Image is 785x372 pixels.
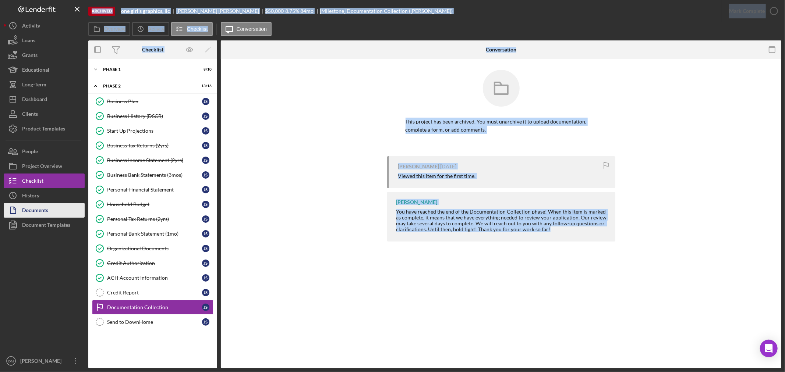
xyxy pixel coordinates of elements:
[4,144,85,159] button: People
[300,8,314,14] div: 84 mo
[22,33,35,50] div: Loans
[92,271,213,285] a: ACH Account InformationJS
[202,201,209,208] div: J S
[320,8,453,14] div: [Milestone] Documentation Collection ([PERSON_NAME])
[92,285,213,300] a: Credit ReportJS
[4,121,85,136] button: Product Templates
[4,354,85,368] button: DM[PERSON_NAME]
[107,128,202,134] div: Start Up Projections
[265,8,284,14] div: $50,000
[22,77,46,94] div: Long-Term
[8,359,14,363] text: DM
[22,159,62,175] div: Project Overview
[398,164,439,169] div: [PERSON_NAME]
[406,118,597,134] p: This project has been archived. You must unarchive it to upload documentation, complete a form, o...
[187,26,208,32] label: Checklist
[92,226,213,241] a: Personal Bank Statement (1mo)JS
[92,94,213,109] a: Business PlanJS
[107,187,202,193] div: Personal Financial Statement
[176,8,265,14] div: [PERSON_NAME] [PERSON_NAME]
[202,215,209,223] div: J S
[4,159,85,174] button: Project Overview
[22,92,47,108] div: Dashboard
[4,62,85,77] a: Educational
[92,168,213,182] a: Business Bank Statements (3mos)JS
[92,300,213,315] a: Documentation CollectionJS
[92,124,213,138] a: Start Up ProjectionsJS
[4,174,85,188] button: Checklist
[107,99,202,104] div: Business Plan
[198,67,212,72] div: 8 / 10
[107,260,202,266] div: Credit Authorization
[4,92,85,107] button: Dashboard
[107,275,202,281] div: ACH Account Information
[22,121,65,138] div: Product Templates
[22,107,38,123] div: Clients
[107,216,202,222] div: Personal Tax Returns (2yrs)
[107,157,202,163] div: Business Income Statement (2yrs)
[202,157,209,164] div: J S
[107,201,202,207] div: Household Budget
[4,107,85,121] button: Clients
[92,241,213,256] a: Organizational DocumentsJS
[4,33,85,48] button: Loans
[4,18,85,33] button: Activity
[4,188,85,203] button: History
[202,186,209,193] div: J S
[396,199,438,205] div: [PERSON_NAME]
[92,182,213,197] a: Personal Financial StatementJS
[202,171,209,179] div: J S
[4,48,85,62] button: Grants
[22,48,38,64] div: Grants
[148,26,164,32] label: Activity
[107,319,202,325] div: Send to DownHome
[22,203,48,219] div: Documents
[4,77,85,92] button: Long-Term
[722,4,781,18] button: Mark Complete
[4,218,85,232] button: Document Templates
[396,209,608,232] div: You have reached the end of the Documentation Collection phase! When this item is marked as compl...
[107,231,202,237] div: Personal Bank Statement (1mo)
[198,84,212,88] div: 13 / 16
[202,112,209,120] div: J S
[729,4,765,18] div: Mark Complete
[132,22,169,36] button: Activity
[107,113,202,119] div: Business History (DSCR)
[22,144,38,161] div: People
[22,188,39,205] div: History
[22,218,70,234] div: Document Templates
[22,18,40,35] div: Activity
[107,172,202,178] div: Business Bank Statements (3mos)
[92,153,213,168] a: Business Income Statement (2yrs)JS
[142,47,163,53] div: Checklist
[202,127,209,135] div: J S
[92,109,213,124] a: Business History (DSCR)JS
[92,315,213,329] a: Send to DownHomeJS
[92,212,213,226] a: Personal Tax Returns (2yrs)JS
[4,203,85,218] button: Documents
[22,174,43,190] div: Checklist
[92,256,213,271] a: Credit AuthorizationJS
[104,26,125,32] label: Overview
[486,47,516,53] div: Conversation
[107,143,202,149] div: Business Tax Returns (2yrs)
[107,304,202,310] div: Documentation Collection
[202,245,209,252] div: J S
[398,173,476,179] div: Viewed this item for the first time.
[202,318,209,326] div: J S
[202,289,209,296] div: J S
[121,8,170,14] b: one girl's graphics, llc
[760,340,778,357] div: Open Intercom Messenger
